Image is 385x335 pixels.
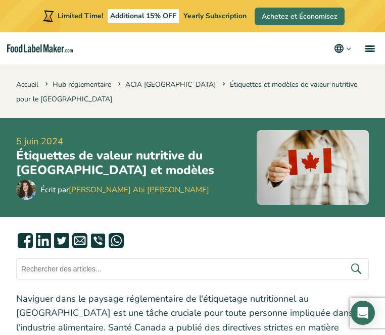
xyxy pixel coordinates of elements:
[16,80,38,89] a: Accueil
[353,32,385,65] a: menu
[69,185,209,195] a: [PERSON_NAME] Abi [PERSON_NAME]
[125,80,216,89] a: ACIA [GEOGRAPHIC_DATA]
[108,9,179,23] span: Additional 15% OFF
[351,301,375,325] div: Open Intercom Messenger
[16,135,240,148] span: 5 juin 2024
[58,11,103,21] span: Limited Time!
[40,184,209,196] div: Écrit par
[53,80,111,89] a: Hub réglementaire
[16,258,369,280] input: Rechercher des articles...
[16,148,240,178] h1: Étiquettes de valeur nutritive du [GEOGRAPHIC_DATA] et modèles
[255,8,345,25] a: Achetez et Économisez
[16,180,36,200] img: Maria Abi Hanna - Étiquetage alimentaire
[16,80,357,104] span: Étiquettes et modèles de valeur nutritive pour le [GEOGRAPHIC_DATA]
[183,11,247,21] span: Yearly Subscription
